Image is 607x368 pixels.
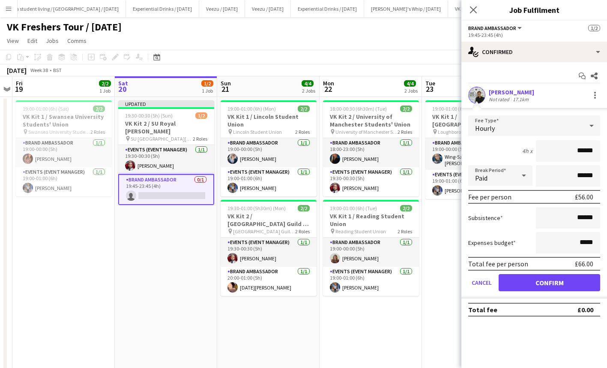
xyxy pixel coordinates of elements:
[432,106,481,112] span: 19:00-01:00 (6h) (Wed)
[27,37,37,45] span: Edit
[364,0,448,17] button: [PERSON_NAME]'s Whip / [DATE]
[93,106,105,112] span: 2/2
[201,80,213,87] span: 1/2
[330,205,377,211] span: 19:00-01:00 (6h) (Tue)
[227,205,286,211] span: 19:30-01:00 (5h30m) (Mon)
[322,84,334,94] span: 22
[42,35,62,46] a: Jobs
[131,136,193,142] span: SU [GEOGRAPHIC_DATA][PERSON_NAME]
[577,305,593,314] div: £0.00
[475,174,487,182] span: Paid
[588,25,600,31] span: 1/2
[302,87,315,94] div: 2 Jobs
[245,0,291,17] button: Veezu / [DATE]
[425,138,521,170] app-card-role: Brand Ambassador1/119:00-00:00 (5h)Wing-Sze (Grace) [PERSON_NAME]
[16,167,112,196] app-card-role: Events (Event Manager)1/119:00-01:00 (6h)[PERSON_NAME]
[295,129,310,135] span: 2 Roles
[468,239,516,247] label: Expenses budget
[398,228,412,235] span: 2 Roles
[330,106,387,112] span: 18:00-00:30 (6h30m) (Tue)
[468,32,600,38] div: 19:45-23:45 (4h)
[298,205,310,211] span: 2/2
[323,200,419,296] div: 19:00-01:00 (6h) (Tue)2/2VK Kit 1 / Reading Student Union Reading Student Union2 RolesBrand Ambas...
[7,21,122,33] h1: VK Freshers Tour / [DATE]
[202,87,213,94] div: 1 Job
[227,106,276,112] span: 19:00-01:00 (6h) (Mon)
[461,4,607,15] h3: Job Fulfilment
[489,96,511,103] div: Not rated
[295,228,310,235] span: 2 Roles
[468,193,511,201] div: Fee per person
[118,145,214,174] app-card-role: Events (Event Manager)1/119:30-00:30 (5h)[PERSON_NAME]
[424,84,435,94] span: 23
[221,267,317,296] app-card-role: Brand Ambassador1/120:00-01:00 (5h)[DATE][PERSON_NAME]
[468,25,516,31] span: Brand Ambassador
[323,138,419,167] app-card-role: Brand Ambassador1/118:00-23:00 (5h)[PERSON_NAME]
[291,0,364,17] button: Experiential Drinks / [DATE]
[404,80,416,87] span: 4/4
[575,259,593,268] div: £66.00
[425,170,521,199] app-card-role: Events (Event Manager)1/119:00-01:00 (6h)[PERSON_NAME]
[126,0,199,17] button: Experiential Drinks / [DATE]
[233,228,295,235] span: [GEOGRAPHIC_DATA] Guild of Students
[499,274,600,291] button: Confirm
[221,113,317,128] h3: VK Kit 1 / Lincoln Student Union
[28,67,50,73] span: Week 38
[53,67,62,73] div: BST
[23,106,69,112] span: 19:00-01:00 (6h) (Sat)
[118,100,214,205] app-job-card: Updated19:30-00:30 (5h) (Sun)1/2VK Kit 2 / SU Royal [PERSON_NAME] SU [GEOGRAPHIC_DATA][PERSON_NAM...
[16,100,112,196] app-job-card: 19:00-01:00 (6h) (Sat)2/2VK Kit 1 / Swansea University Students' Union Swansea University Student...
[99,87,111,94] div: 1 Job
[323,100,419,196] div: 18:00-00:30 (6h30m) (Tue)2/2VK Kit 2 / University of Manchester Students' Union University of Man...
[425,100,521,199] div: 19:00-01:00 (6h) (Wed)2/2VK Kit 1 / [GEOGRAPHIC_DATA] SU Loughborough SU2 RolesBrand Ambassador1/...
[425,113,521,128] h3: VK Kit 1 / [GEOGRAPHIC_DATA] SU
[448,0,506,17] button: VK Daytime / [DATE]
[67,37,87,45] span: Comms
[438,129,476,135] span: Loughborough SU
[468,259,528,268] div: Total fee per person
[475,124,495,133] span: Hourly
[7,37,19,45] span: View
[221,212,317,228] h3: VK Kit 2 / [GEOGRAPHIC_DATA] Guild of Students
[28,129,90,135] span: Swansea University Students' Union
[398,129,412,135] span: 2 Roles
[118,100,214,107] div: Updated
[221,100,317,196] app-job-card: 19:00-01:00 (6h) (Mon)2/2VK Kit 1 / Lincoln Student Union Lincoln Student Union2 RolesBrand Ambas...
[118,174,214,205] app-card-role: Brand Ambassador0/119:45-23:45 (4h)
[323,113,419,128] h3: VK Kit 2 / University of Manchester Students' Union
[195,112,207,119] span: 1/2
[118,79,128,87] span: Sat
[221,238,317,267] app-card-role: Events (Event Manager)1/119:30-00:30 (5h)[PERSON_NAME]
[24,35,41,46] a: Edit
[221,79,231,87] span: Sun
[221,138,317,167] app-card-role: Brand Ambassador1/119:00-00:00 (5h)[PERSON_NAME]
[323,212,419,228] h3: VK Kit 1 / Reading Student Union
[15,84,23,94] span: 19
[117,84,128,94] span: 20
[468,305,497,314] div: Total fee
[511,96,530,103] div: 17.1km
[64,35,90,46] a: Comms
[461,42,607,62] div: Confirmed
[404,87,418,94] div: 2 Jobs
[335,129,398,135] span: University of Manchester Students' Union
[221,200,317,296] app-job-card: 19:30-01:00 (5h30m) (Mon)2/2VK Kit 2 / [GEOGRAPHIC_DATA] Guild of Students [GEOGRAPHIC_DATA] Guil...
[575,193,593,201] div: £56.00
[335,228,386,235] span: Reading Student Union
[118,120,214,135] h3: VK Kit 2 / SU Royal [PERSON_NAME]
[233,129,282,135] span: Lincoln Student Union
[219,84,231,94] span: 21
[16,138,112,167] app-card-role: Brand Ambassador1/119:00-00:00 (5h)[PERSON_NAME]
[302,80,314,87] span: 4/4
[468,274,495,291] button: Cancel
[199,0,245,17] button: Veezu / [DATE]
[90,129,105,135] span: 2 Roles
[7,66,27,75] div: [DATE]
[323,267,419,296] app-card-role: Events (Event Manager)1/119:00-01:00 (6h)[PERSON_NAME]
[425,79,435,87] span: Tue
[16,113,112,128] h3: VK Kit 1 / Swansea University Students' Union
